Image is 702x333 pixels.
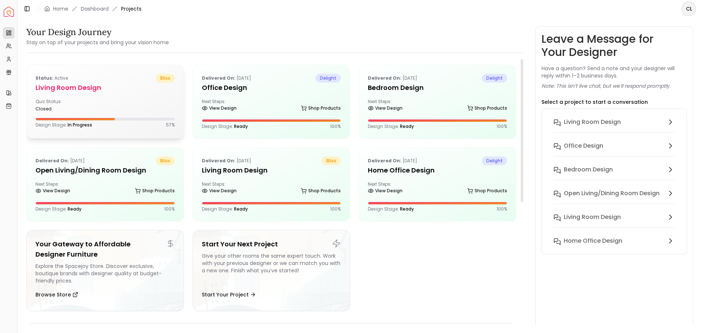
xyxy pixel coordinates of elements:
[541,98,648,106] p: Select a project to start a conversation
[400,206,414,212] span: Ready
[482,74,507,83] span: delight
[202,156,251,165] p: [DATE]
[135,186,175,196] a: Shop Products
[564,236,622,245] h6: Home Office Design
[35,287,78,302] button: Browse Store
[234,206,248,212] span: Ready
[44,5,141,12] nav: breadcrumb
[316,74,341,83] span: delight
[121,5,141,12] span: Projects
[682,1,696,16] button: CL
[202,124,248,129] p: Design Stage:
[548,139,681,162] button: Office Design
[35,186,70,196] a: View Design
[202,287,256,302] button: Start Your Project
[202,74,251,83] p: [DATE]
[53,5,68,12] a: Home
[81,5,109,12] a: Dashboard
[368,186,403,196] a: View Design
[35,158,69,164] b: Delivered on:
[548,186,681,210] button: Open Living/Dining Room Design
[202,99,341,113] div: Next Steps:
[35,74,68,83] p: active
[202,186,237,196] a: View Design
[68,206,82,212] span: Ready
[368,75,401,81] b: Delivered on:
[497,124,507,129] p: 100 %
[202,103,237,113] a: View Design
[202,83,341,93] h5: Office Design
[166,122,175,128] p: 57 %
[26,39,169,46] small: Stay on top of your projects and bring your vision home
[564,141,603,150] h6: Office Design
[330,124,341,129] p: 100 %
[368,165,507,175] h5: Home Office Design
[202,206,248,212] p: Design Stage:
[202,75,235,81] b: Delivered on:
[193,230,350,311] a: Start Your Next ProjectGive your other rooms the same expert touch. Work with your previous desig...
[202,181,341,196] div: Next Steps:
[202,252,341,284] div: Give your other rooms the same expert touch. Work with your previous designer or we can match you...
[564,189,660,198] h6: Open Living/Dining Room Design
[202,158,235,164] b: Delivered on:
[301,103,341,113] a: Shop Products
[4,7,14,17] img: Spacejoy Logo
[400,123,414,129] span: Ready
[35,83,175,93] h5: Living Room Design
[541,33,687,59] h3: Leave a Message for Your Designer
[156,74,175,83] span: bliss
[202,165,341,175] h5: Living Room Design
[368,103,403,113] a: View Design
[35,165,175,175] h5: Open Living/Dining Room Design
[35,106,102,112] div: closed
[35,156,85,165] p: [DATE]
[35,181,175,196] div: Next Steps:
[497,206,507,212] p: 100 %
[368,83,507,93] h5: Bedroom Design
[35,262,175,284] div: Explore the Spacejoy Store. Discover exclusive, boutique brands with designer quality at budget-f...
[467,186,507,196] a: Shop Products
[234,123,248,129] span: Ready
[548,115,681,139] button: Living Room Design
[35,122,92,128] p: Design Stage:
[156,156,175,165] span: bliss
[4,7,14,17] a: Spacejoy
[26,26,169,38] h3: Your Design Journey
[368,206,414,212] p: Design Stage:
[368,156,417,165] p: [DATE]
[202,239,341,249] h5: Start Your Next Project
[35,239,175,260] h5: Your Gateway to Affordable Designer Furniture
[368,158,401,164] b: Delivered on:
[322,156,341,165] span: bliss
[482,156,507,165] span: delight
[548,210,681,234] button: Living Room Design
[330,206,341,212] p: 100 %
[35,206,82,212] p: Design Stage:
[301,186,341,196] a: Shop Products
[26,230,184,311] a: Your Gateway to Affordable Designer FurnitureExplore the Spacejoy Store. Discover exclusive, bout...
[541,82,671,90] p: Note: This isn’t live chat, but we’ll respond promptly.
[564,118,621,126] h6: Living Room Design
[35,99,102,112] div: Quiz Status:
[467,103,507,113] a: Shop Products
[368,181,507,196] div: Next Steps:
[68,122,92,128] span: In Progress
[368,74,417,83] p: [DATE]
[35,75,53,81] b: Status:
[164,206,175,212] p: 100 %
[564,213,621,222] h6: Living Room Design
[368,99,507,113] div: Next Steps:
[564,165,613,174] h6: Bedroom Design
[368,124,414,129] p: Design Stage:
[548,234,681,248] button: Home Office Design
[541,65,687,79] p: Have a question? Send a note and your designer will reply within 1–2 business days.
[548,162,681,186] button: Bedroom Design
[682,2,695,15] span: CL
